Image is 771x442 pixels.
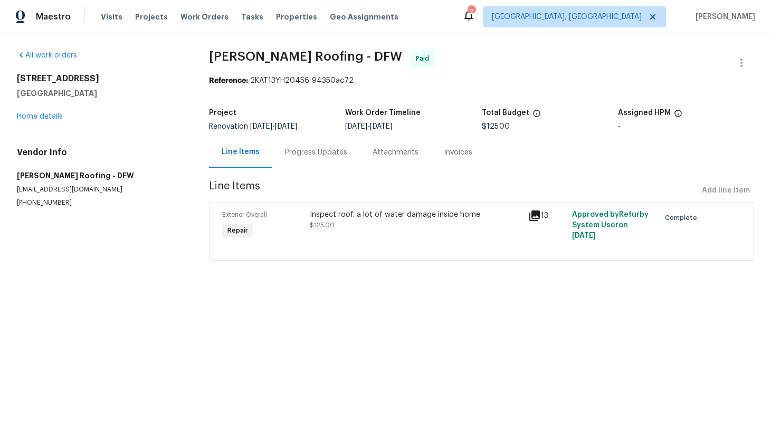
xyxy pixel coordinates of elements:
[276,12,317,22] span: Properties
[345,123,392,130] span: -
[310,222,335,228] span: $125.00
[528,209,566,222] div: 13
[17,113,63,120] a: Home details
[492,12,642,22] span: [GEOGRAPHIC_DATA], [GEOGRAPHIC_DATA]
[223,225,252,236] span: Repair
[36,12,71,22] span: Maestro
[222,212,267,218] span: Exterior Overall
[250,123,297,130] span: -
[209,75,754,86] div: 2KAT13YH20456-94350ac72
[209,109,236,117] h5: Project
[17,198,184,207] p: [PHONE_NUMBER]
[665,213,701,223] span: Complete
[618,123,754,130] div: -
[17,88,184,99] h5: [GEOGRAPHIC_DATA]
[444,147,472,158] div: Invoices
[373,147,418,158] div: Attachments
[674,109,682,123] span: The hpm assigned to this work order.
[572,232,596,239] span: [DATE]
[209,181,698,200] span: Line Items
[416,53,433,64] span: Paid
[17,170,184,181] h5: [PERSON_NAME] Roofing - DFW
[345,123,367,130] span: [DATE]
[241,13,263,21] span: Tasks
[618,109,671,117] h5: Assigned HPM
[17,52,77,59] a: All work orders
[250,123,272,130] span: [DATE]
[101,12,122,22] span: Visits
[532,109,541,123] span: The total cost of line items that have been proposed by Opendoor. This sum includes line items th...
[691,12,755,22] span: [PERSON_NAME]
[209,77,248,84] b: Reference:
[222,147,260,157] div: Line Items
[209,50,402,63] span: [PERSON_NAME] Roofing - DFW
[275,123,297,130] span: [DATE]
[310,209,522,220] div: Inspect roof. a lot of water damage inside home
[482,123,510,130] span: $125.00
[468,6,475,17] div: 2
[180,12,229,22] span: Work Orders
[17,185,184,194] p: [EMAIL_ADDRESS][DOMAIN_NAME]
[345,109,421,117] h5: Work Order Timeline
[209,123,297,130] span: Renovation
[482,109,529,117] h5: Total Budget
[135,12,168,22] span: Projects
[572,211,649,239] span: Approved by Refurby System User on
[330,12,398,22] span: Geo Assignments
[17,73,184,84] h2: [STREET_ADDRESS]
[285,147,347,158] div: Progress Updates
[370,123,392,130] span: [DATE]
[17,147,184,158] h4: Vendor Info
